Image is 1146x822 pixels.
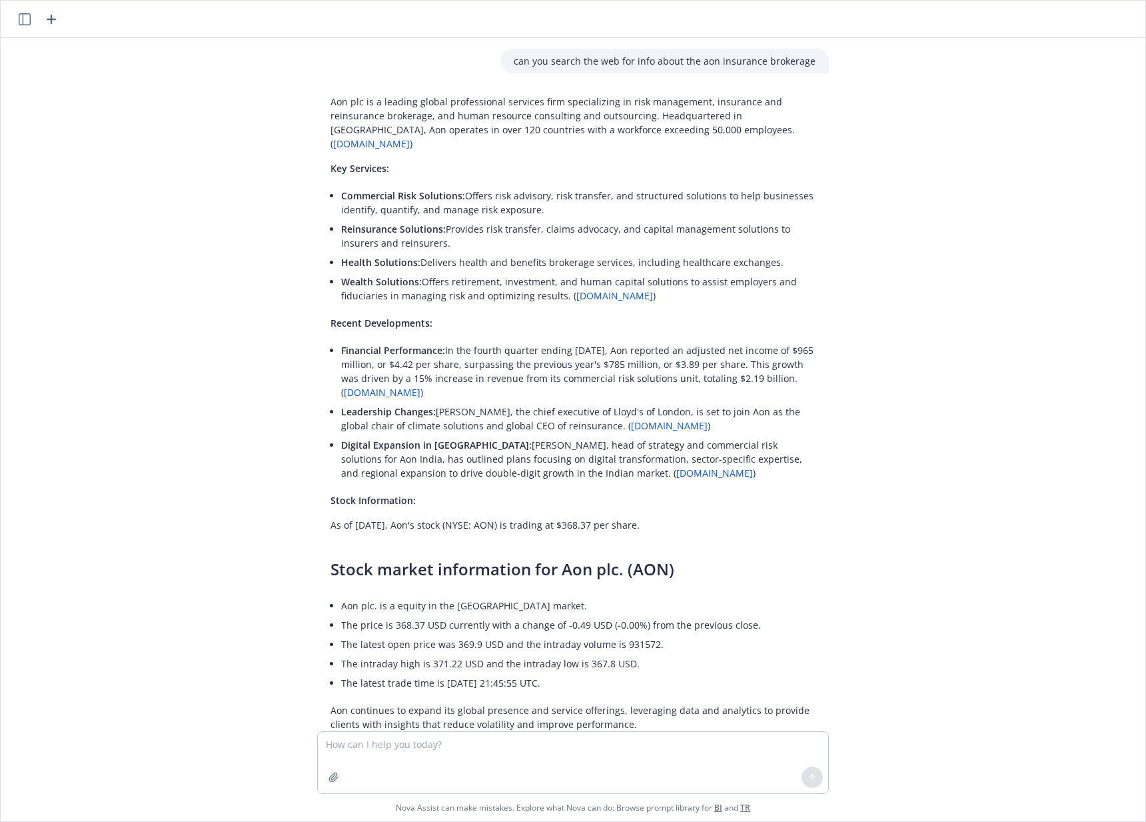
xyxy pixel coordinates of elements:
[341,343,816,399] p: In the fourth quarter ending [DATE], Aon reported an adjusted net income of $965 million, or $4.4...
[676,467,753,479] a: [DOMAIN_NAME]
[341,405,436,418] span: Leadership Changes:
[740,802,750,813] a: TR
[341,275,816,303] p: Offers retirement, investment, and human capital solutions to assist employers and fiduciaries in...
[341,439,532,451] span: Digital Expansion in [GEOGRAPHIC_DATA]:
[341,438,816,480] p: [PERSON_NAME], head of strategy and commercial risk solutions for Aon India, has outlined plans f...
[330,317,432,329] span: Recent Developments:
[341,275,422,288] span: Wealth Solutions:
[6,794,1140,821] span: Nova Assist can make mistakes. Explore what Nova can do: Browse prompt library for and
[341,255,816,269] p: Delivers health and benefits brokerage services, including healthcare exchanges.
[341,256,420,269] span: Health Solutions:
[330,162,389,175] span: Key Services:
[341,405,816,433] p: [PERSON_NAME], the chief executive of Lloyd's of London, is set to join Aon as the global chair o...
[341,222,816,250] p: Provides risk transfer, claims advocacy, and capital management solutions to insurers and reinsur...
[333,137,410,150] a: [DOMAIN_NAME]
[330,518,816,532] p: As of [DATE], Aon's stock (NYSE: AON) is trading at $368.37 per share.
[341,615,816,635] li: The price is 368.37 USD currently with a change of -0.49 USD (-0.00%) from the previous close.
[341,635,816,654] li: The latest open price was 369.9 USD and the intraday volume is 931572.
[330,559,816,580] h2: Stock market information for Aon plc. (AON)
[341,189,465,202] span: Commercial Risk Solutions:
[330,95,816,151] p: Aon plc is a leading global professional services firm specializing in risk management, insurance...
[341,189,816,217] p: Offers risk advisory, risk transfer, and structured solutions to help businesses identify, quanti...
[714,802,722,813] a: BI
[341,654,816,673] li: The intraday high is 371.22 USD and the intraday low is 367.8 USD.
[330,494,416,507] span: Stock Information:
[341,344,445,357] span: Financial Performance:
[344,386,420,399] a: [DOMAIN_NAME]
[631,419,708,432] a: [DOMAIN_NAME]
[576,289,653,302] a: [DOMAIN_NAME]
[514,54,816,68] p: can you search the web for info about the aon insurance brokerage
[341,223,446,235] span: Reinsurance Solutions:
[330,703,816,731] p: Aon continues to expand its global presence and service offerings, leveraging data and analytics ...
[341,673,816,693] li: The latest trade time is [DATE] 21:45:55 UTC.
[341,596,816,615] li: Aon plc. is a equity in the [GEOGRAPHIC_DATA] market.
